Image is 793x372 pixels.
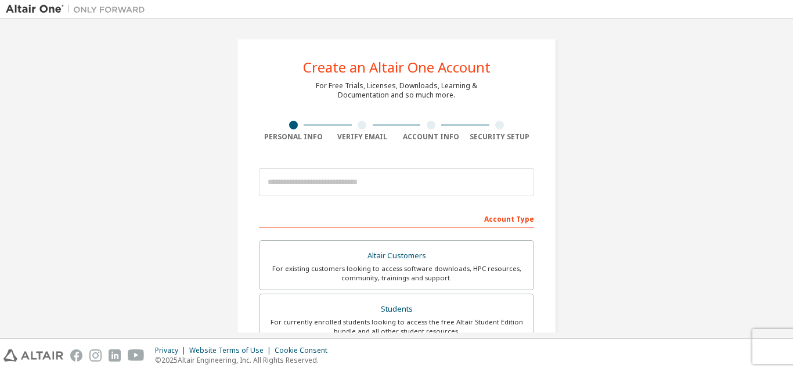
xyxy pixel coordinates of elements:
[259,132,328,142] div: Personal Info
[266,317,527,336] div: For currently enrolled students looking to access the free Altair Student Edition bundle and all ...
[155,355,334,365] p: © 2025 Altair Engineering, Inc. All Rights Reserved.
[266,264,527,283] div: For existing customers looking to access software downloads, HPC resources, community, trainings ...
[189,346,275,355] div: Website Terms of Use
[316,81,477,100] div: For Free Trials, Licenses, Downloads, Learning & Documentation and so much more.
[128,349,145,362] img: youtube.svg
[6,3,151,15] img: Altair One
[259,209,534,227] div: Account Type
[328,132,397,142] div: Verify Email
[3,349,63,362] img: altair_logo.svg
[70,349,82,362] img: facebook.svg
[275,346,334,355] div: Cookie Consent
[396,132,466,142] div: Account Info
[303,60,491,74] div: Create an Altair One Account
[266,248,527,264] div: Altair Customers
[466,132,535,142] div: Security Setup
[155,346,189,355] div: Privacy
[109,349,121,362] img: linkedin.svg
[266,301,527,317] div: Students
[89,349,102,362] img: instagram.svg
